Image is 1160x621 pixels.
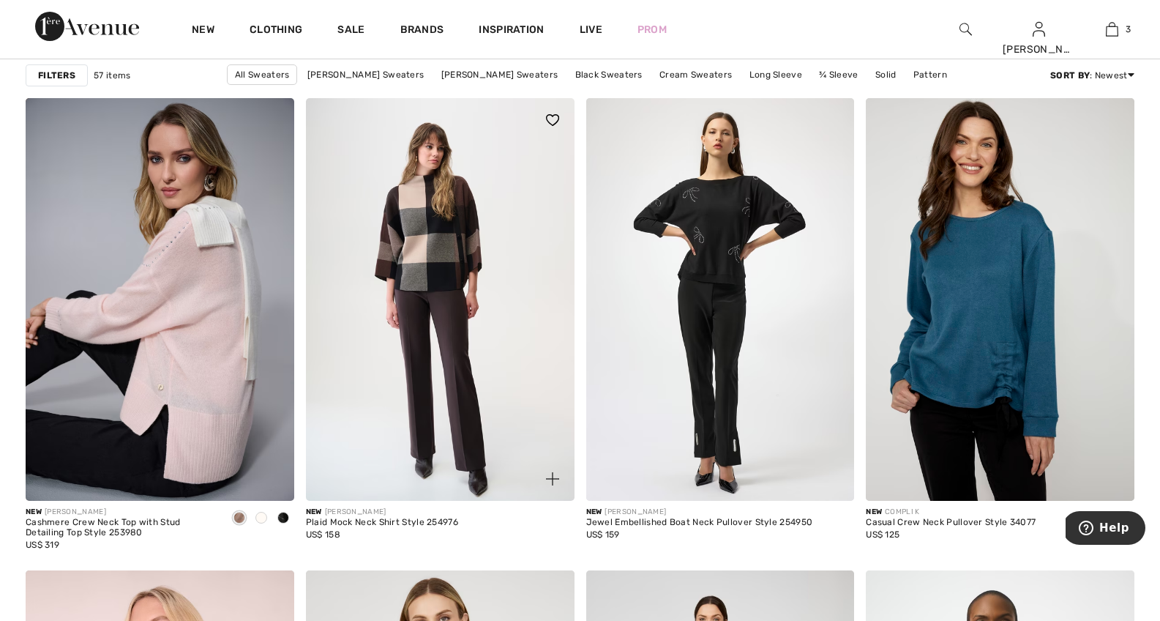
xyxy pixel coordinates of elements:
a: [PERSON_NAME] Sweaters [434,65,566,84]
span: 57 items [94,69,130,82]
div: [PERSON_NAME] [586,507,813,518]
span: US$ 125 [866,529,899,540]
div: [PERSON_NAME] [1003,42,1074,57]
div: Plaid Mock Neck Shirt Style 254976 [306,518,458,528]
div: Rose [228,507,250,531]
a: Brands [400,23,444,39]
a: Clothing [250,23,302,39]
img: My Info [1033,21,1045,38]
span: US$ 158 [306,529,340,540]
span: Inspiration [479,23,544,39]
div: Black [272,507,294,531]
a: Pattern [906,65,954,84]
img: search the website [959,21,972,38]
strong: Sort By [1050,70,1090,81]
span: New [586,507,602,516]
a: Cream Sweaters [652,65,739,84]
span: New [866,507,882,516]
span: 3 [1126,23,1131,36]
span: New [26,507,42,516]
div: [PERSON_NAME] [306,507,458,518]
div: COMPLI K [866,507,1036,518]
span: New [306,507,322,516]
div: Vanilla 30 [250,507,272,531]
a: Sale [337,23,364,39]
a: Live [580,22,602,37]
img: Cashmere Crew Neck Top with Stud Detailing Top Style 253980. Black [26,98,294,501]
a: [PERSON_NAME] Sweaters [300,65,432,84]
a: New [192,23,214,39]
a: Plaid Mock Neck Shirt Style 254976. Mocha/black [306,98,575,501]
div: Jewel Embellished Boat Neck Pullover Style 254950 [586,518,813,528]
a: 3 [1076,21,1148,38]
div: Casual Crew Neck Pullover Style 34077 [866,518,1036,528]
div: : Newest [1050,69,1134,82]
span: US$ 159 [586,529,620,540]
strong: Filters [38,69,75,82]
img: Jewel Embellished Boat Neck Pullover Style 254950. Black [586,98,855,501]
a: All Sweaters [227,64,298,85]
div: [PERSON_NAME] [26,507,217,518]
a: Sign In [1033,22,1045,36]
a: Prom [637,22,667,37]
span: US$ 319 [26,540,59,550]
a: Long Sleeve [742,65,809,84]
a: Black Sweaters [568,65,650,84]
img: My Bag [1106,21,1118,38]
img: 1ère Avenue [35,12,139,41]
a: ¾ Sleeve [812,65,865,84]
img: plus_v2.svg [546,472,559,486]
div: Cashmere Crew Neck Top with Stud Detailing Top Style 253980 [26,518,217,538]
iframe: Opens a widget where you can find more information [1066,511,1145,548]
img: heart_black_full.svg [546,114,559,126]
a: Solid [868,65,904,84]
img: Casual Crew Neck Pullover Style 34077. Peacock [866,98,1134,501]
